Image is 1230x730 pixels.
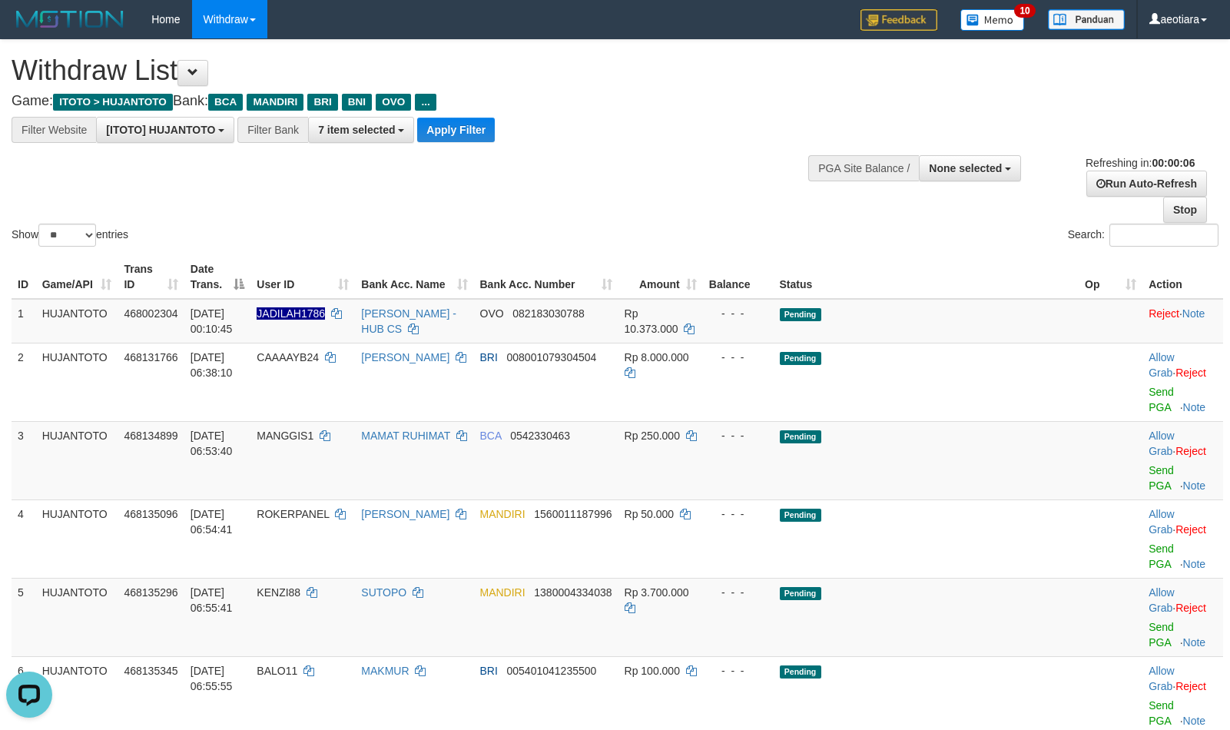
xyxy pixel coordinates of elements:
span: ... [415,94,436,111]
strong: 00:00:06 [1152,157,1195,169]
th: Action [1142,255,1223,299]
span: Pending [780,587,821,600]
label: Show entries [12,224,128,247]
th: Amount: activate to sort column ascending [618,255,703,299]
span: 7 item selected [318,124,395,136]
span: ITOTO > HUJANTOTO [53,94,173,111]
span: Copy 008001079304504 to clipboard [507,351,597,363]
a: Reject [1149,307,1179,320]
div: Filter Website [12,117,96,143]
span: [DATE] 06:53:40 [191,430,233,457]
td: · [1142,578,1223,656]
span: MANDIRI [480,508,525,520]
span: Nama rekening ada tanda titik/strip, harap diedit [257,307,325,320]
a: Run Auto-Refresh [1086,171,1207,197]
a: Reject [1175,367,1206,379]
th: Balance [703,255,774,299]
td: 3 [12,421,36,499]
a: Send PGA [1149,621,1174,649]
span: CAAAAYB24 [257,351,319,363]
td: HUJANTOTO [36,499,118,578]
span: OVO [480,307,504,320]
a: Allow Grab [1149,665,1174,692]
div: - - - [709,585,768,600]
span: MANDIRI [480,586,525,599]
a: [PERSON_NAME] [361,351,449,363]
td: 5 [12,578,36,656]
td: 2 [12,343,36,421]
span: Rp 8.000.000 [625,351,689,363]
span: Rp 10.373.000 [625,307,678,335]
a: Reject [1175,523,1206,536]
a: Note [1182,307,1205,320]
a: SUTOPO [361,586,406,599]
a: MAKMUR [361,665,409,677]
button: Apply Filter [417,118,495,142]
span: · [1149,586,1175,614]
span: [DATE] 06:55:41 [191,586,233,614]
a: [PERSON_NAME] - HUB CS [361,307,456,335]
button: [ITOTO] HUJANTOTO [96,117,234,143]
a: Allow Grab [1149,351,1174,379]
span: · [1149,508,1175,536]
span: Copy 082183030788 to clipboard [512,307,584,320]
a: [PERSON_NAME] [361,508,449,520]
th: Game/API: activate to sort column ascending [36,255,118,299]
img: Feedback.jpg [860,9,937,31]
span: 468002304 [124,307,177,320]
a: Note [1183,715,1206,727]
td: HUJANTOTO [36,343,118,421]
h4: Game: Bank: [12,94,804,109]
select: Showentries [38,224,96,247]
span: BNI [342,94,372,111]
th: Bank Acc. Number: activate to sort column ascending [474,255,618,299]
span: MANDIRI [247,94,303,111]
span: 468135096 [124,508,177,520]
span: MANGGIS1 [257,430,313,442]
span: Copy 005401041235500 to clipboard [507,665,597,677]
img: Button%20Memo.svg [960,9,1025,31]
span: 10 [1014,4,1035,18]
td: HUJANTOTO [36,421,118,499]
span: Pending [780,352,821,365]
span: [DATE] 06:38:10 [191,351,233,379]
div: PGA Site Balance / [808,155,919,181]
td: 4 [12,499,36,578]
a: Reject [1175,602,1206,614]
span: · [1149,351,1175,379]
td: · [1142,421,1223,499]
span: BRI [307,94,337,111]
button: 7 item selected [308,117,414,143]
span: · [1149,665,1175,692]
td: · [1142,343,1223,421]
span: [DATE] 06:55:55 [191,665,233,692]
input: Search: [1109,224,1218,247]
th: Status [774,255,1079,299]
a: Note [1183,401,1206,413]
a: Allow Grab [1149,586,1174,614]
span: Pending [780,430,821,443]
div: - - - [709,428,768,443]
th: Op: activate to sort column ascending [1079,255,1142,299]
span: BCA [480,430,502,442]
span: [DATE] 00:10:45 [191,307,233,335]
td: 1 [12,299,36,343]
th: ID [12,255,36,299]
a: Send PGA [1149,699,1174,727]
a: Note [1183,479,1206,492]
div: - - - [709,663,768,679]
a: Allow Grab [1149,508,1174,536]
td: HUJANTOTO [36,299,118,343]
span: Refreshing in: [1086,157,1195,169]
td: HUJANTOTO [36,578,118,656]
span: Pending [780,509,821,522]
span: · [1149,430,1175,457]
th: User ID: activate to sort column ascending [250,255,355,299]
h1: Withdraw List [12,55,804,86]
th: Trans ID: activate to sort column ascending [118,255,184,299]
a: Send PGA [1149,543,1174,570]
a: MAMAT RUHIMAT [361,430,450,442]
span: KENZI88 [257,586,300,599]
div: - - - [709,306,768,321]
span: BCA [208,94,243,111]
